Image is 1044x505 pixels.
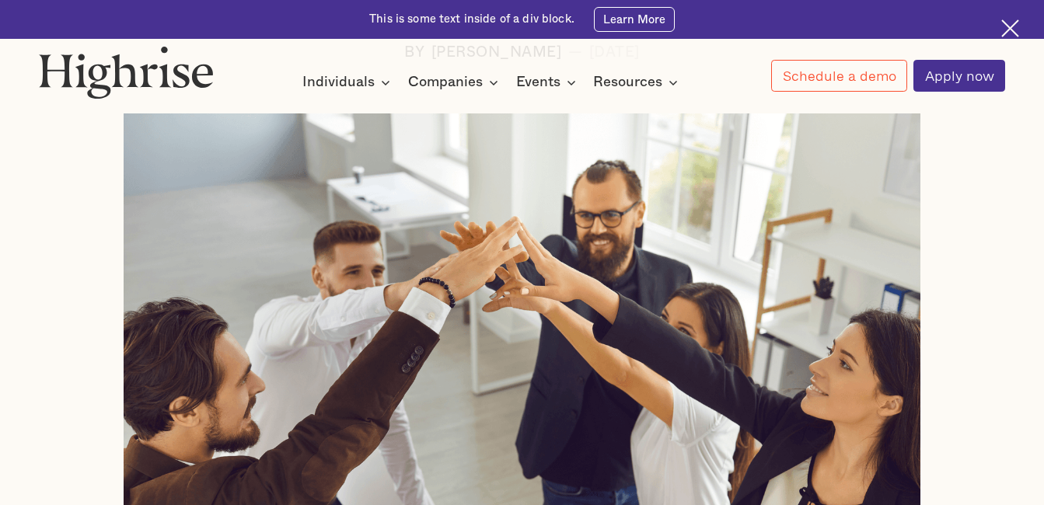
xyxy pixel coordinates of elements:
div: This is some text inside of a div block. [369,12,574,27]
div: Resources [593,73,683,92]
a: Apply now [913,60,1004,92]
div: Events [516,73,560,92]
img: Cross icon [1001,19,1019,37]
div: Individuals [302,73,395,92]
img: Highrise logo [39,46,214,99]
div: Resources [593,73,662,92]
div: Individuals [302,73,375,92]
div: Events [516,73,581,92]
a: Schedule a demo [771,60,906,92]
a: Learn More [594,7,675,32]
div: Companies [408,73,503,92]
div: Companies [408,73,483,92]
